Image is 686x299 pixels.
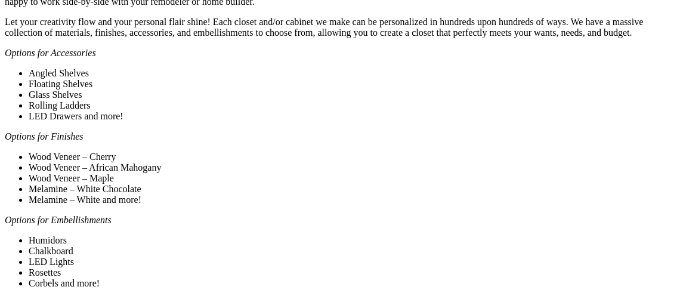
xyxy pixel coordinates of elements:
li: Wood Veneer – African Mahogany [29,162,681,173]
i: Options for Embellishments [5,215,112,225]
li: Chalkboard [29,246,681,257]
li: LED Drawers and more! [29,111,681,122]
li: LED Lights [29,257,681,267]
li: Angled Shelves [29,68,681,79]
li: Glass Shelves [29,90,681,100]
li: Corbels and more! [29,278,681,289]
li: Rosettes [29,267,681,278]
li: Wood Veneer – Maple [29,173,681,184]
li: Melamine – White and more! [29,195,681,205]
li: Humidors [29,235,681,246]
li: Floating Shelves [29,79,681,90]
li: Rolling Ladders [29,100,681,111]
p: Let your creativity flow and your personal flair shine! Each closet and/or cabinet we make can be... [5,17,681,38]
li: Melamine – White Chocolate [29,184,681,195]
i: Options for Finishes [5,131,84,141]
i: Options for Accessories [5,48,96,58]
li: Wood Veneer – Cherry [29,152,681,162]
